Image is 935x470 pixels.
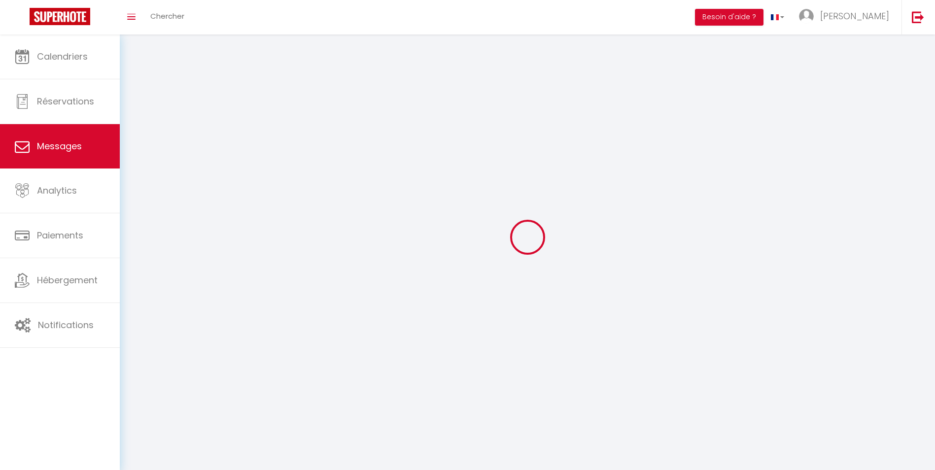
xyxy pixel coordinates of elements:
[38,319,94,331] span: Notifications
[37,274,98,286] span: Hébergement
[37,50,88,63] span: Calendriers
[799,9,814,24] img: ...
[8,4,37,34] button: Ouvrir le widget de chat LiveChat
[30,8,90,25] img: Super Booking
[37,229,83,241] span: Paiements
[37,184,77,197] span: Analytics
[150,11,184,21] span: Chercher
[37,95,94,107] span: Réservations
[37,140,82,152] span: Messages
[912,11,924,23] img: logout
[695,9,763,26] button: Besoin d'aide ?
[820,10,889,22] span: [PERSON_NAME]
